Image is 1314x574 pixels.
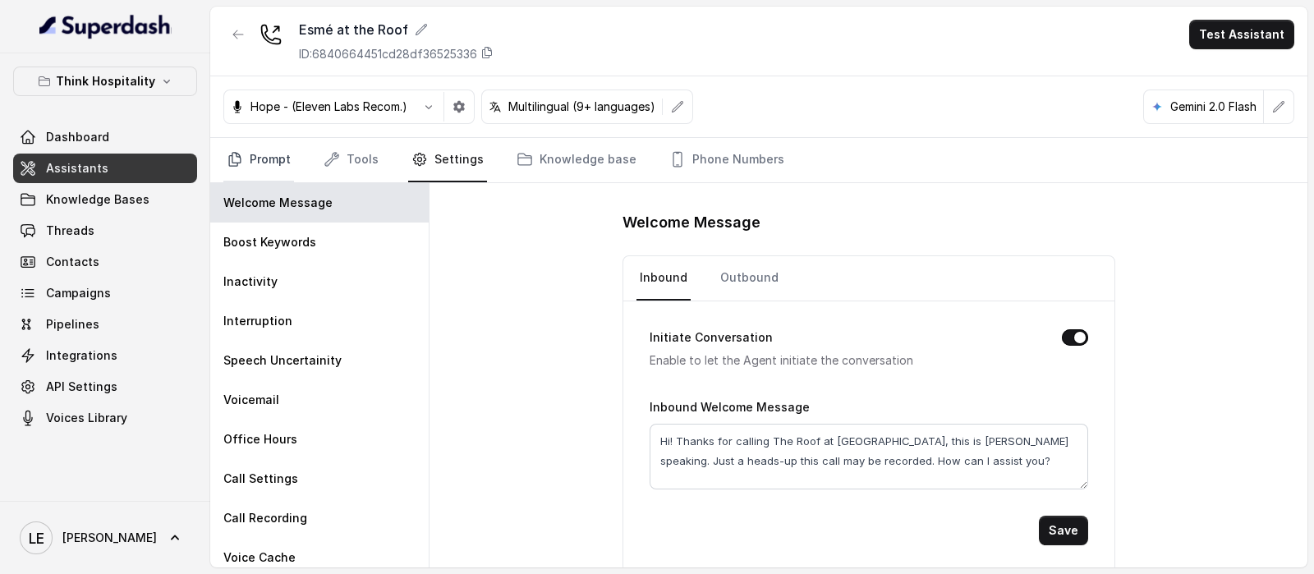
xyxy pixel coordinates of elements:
[46,191,149,208] span: Knowledge Bases
[223,431,297,448] p: Office Hours
[13,515,197,561] a: [PERSON_NAME]
[29,530,44,547] text: LE
[299,46,477,62] p: ID: 6840664451cd28df36525336
[223,273,278,290] p: Inactivity
[62,530,157,546] span: [PERSON_NAME]
[13,216,197,246] a: Threads
[299,20,494,39] div: Esmé at the Roof
[13,403,197,433] a: Voices Library
[408,138,487,182] a: Settings
[223,313,292,329] p: Interruption
[250,99,407,115] p: Hope - (Eleven Labs Recom.)
[13,278,197,308] a: Campaigns
[1039,516,1088,545] button: Save
[623,209,1115,236] h1: Welcome Message
[650,328,773,347] label: Initiate Conversation
[1170,99,1257,115] p: Gemini 2.0 Flash
[650,400,810,414] label: Inbound Welcome Message
[46,160,108,177] span: Assistants
[13,122,197,152] a: Dashboard
[636,256,691,301] a: Inbound
[1189,20,1294,49] button: Test Assistant
[508,99,655,115] p: Multilingual (9+ languages)
[320,138,382,182] a: Tools
[513,138,640,182] a: Knowledge base
[56,71,155,91] p: Think Hospitality
[13,185,197,214] a: Knowledge Bases
[46,379,117,395] span: API Settings
[46,285,111,301] span: Campaigns
[46,129,109,145] span: Dashboard
[636,256,1101,301] nav: Tabs
[223,138,294,182] a: Prompt
[39,13,172,39] img: light.svg
[46,316,99,333] span: Pipelines
[650,424,1088,489] textarea: Hi! Thanks for calling The Roof at [GEOGRAPHIC_DATA], this is [PERSON_NAME] speaking. Just a head...
[46,254,99,270] span: Contacts
[223,195,333,211] p: Welcome Message
[223,549,296,566] p: Voice Cache
[13,67,197,96] button: Think Hospitality
[223,138,1294,182] nav: Tabs
[223,392,279,408] p: Voicemail
[223,471,298,487] p: Call Settings
[13,310,197,339] a: Pipelines
[223,510,307,526] p: Call Recording
[46,410,127,426] span: Voices Library
[650,351,1036,370] p: Enable to let the Agent initiate the conversation
[13,372,197,402] a: API Settings
[666,138,788,182] a: Phone Numbers
[13,341,197,370] a: Integrations
[1151,100,1164,113] svg: google logo
[13,154,197,183] a: Assistants
[13,247,197,277] a: Contacts
[46,223,94,239] span: Threads
[46,347,117,364] span: Integrations
[223,352,342,369] p: Speech Uncertainity
[223,234,316,250] p: Boost Keywords
[717,256,782,301] a: Outbound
